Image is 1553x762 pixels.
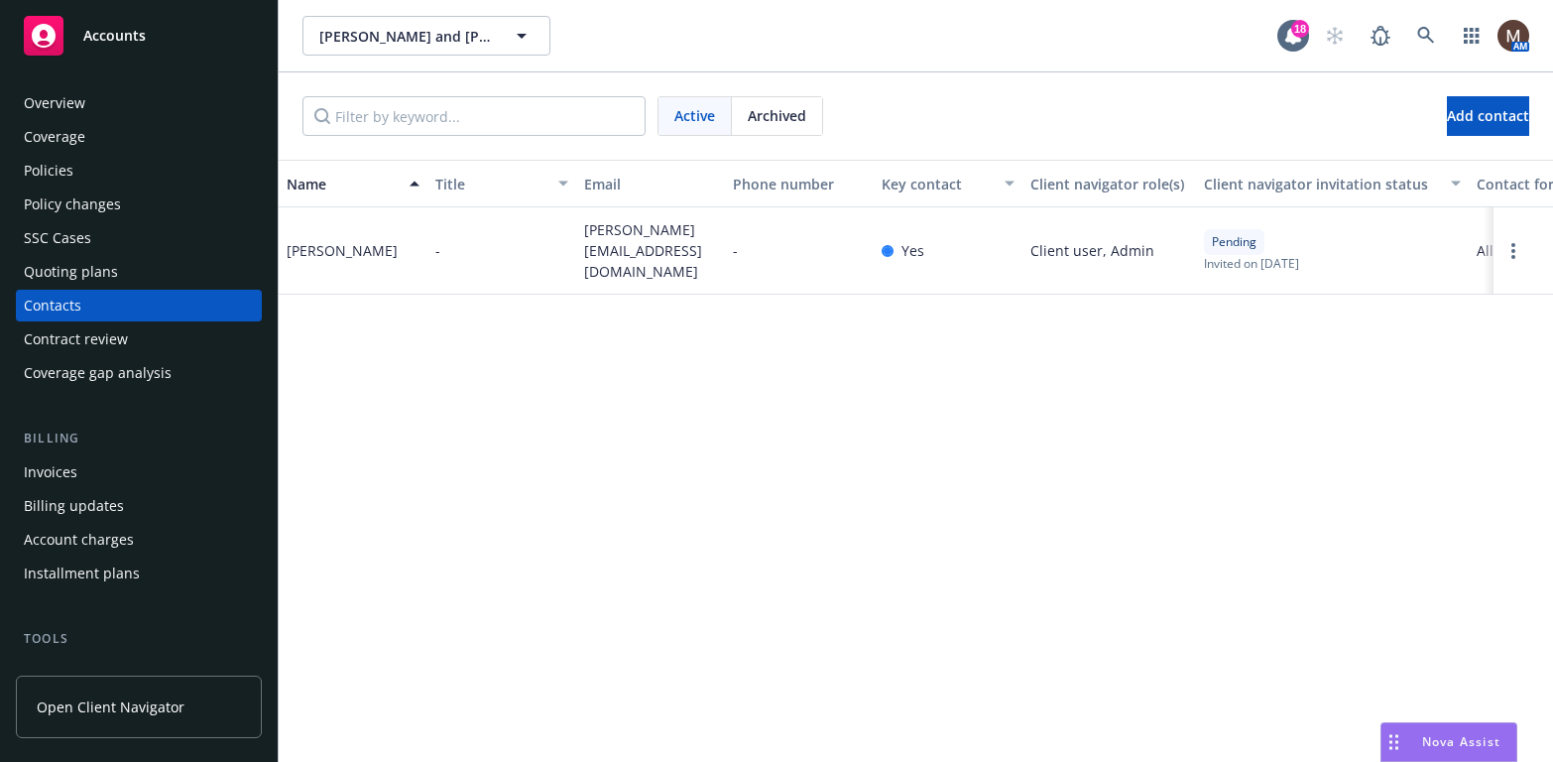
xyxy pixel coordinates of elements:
[319,26,491,47] span: [PERSON_NAME] and [PERSON_NAME]
[1452,16,1492,56] a: Switch app
[427,160,576,207] button: Title
[901,240,924,261] span: Yes
[16,189,262,220] a: Policy changes
[1447,96,1529,136] button: Add contact
[16,558,262,589] a: Installment plans
[37,697,184,717] span: Open Client Navigator
[279,160,427,207] button: Name
[16,222,262,254] a: SSC Cases
[24,323,128,355] div: Contract review
[24,558,140,589] div: Installment plans
[1030,174,1188,194] div: Client navigator role(s)
[1381,723,1406,761] div: Drag to move
[302,96,646,136] input: Filter by keyword...
[1380,722,1517,762] button: Nova Assist
[733,240,738,261] span: -
[1204,174,1439,194] div: Client navigator invitation status
[1315,16,1355,56] a: Start snowing
[24,290,81,321] div: Contacts
[584,174,717,194] div: Email
[1497,20,1529,52] img: photo
[435,240,440,261] span: -
[882,174,993,194] div: Key contact
[1030,240,1154,261] span: Client user, Admin
[16,629,262,649] div: Tools
[287,174,398,194] div: Name
[725,160,874,207] button: Phone number
[1501,239,1525,263] a: Open options
[287,240,398,261] div: [PERSON_NAME]
[24,256,118,288] div: Quoting plans
[24,456,77,488] div: Invoices
[1361,16,1400,56] a: Report a Bug
[1212,233,1256,251] span: Pending
[16,323,262,355] a: Contract review
[83,28,146,44] span: Accounts
[16,155,262,187] a: Policies
[24,657,108,689] div: Manage files
[24,121,85,153] div: Coverage
[1196,160,1469,207] button: Client navigator invitation status
[733,174,866,194] div: Phone number
[24,87,85,119] div: Overview
[24,155,73,187] div: Policies
[24,490,124,522] div: Billing updates
[16,290,262,321] a: Contacts
[16,490,262,522] a: Billing updates
[16,456,262,488] a: Invoices
[16,87,262,119] a: Overview
[1204,255,1299,272] span: Invited on [DATE]
[1022,160,1196,207] button: Client navigator role(s)
[16,524,262,556] a: Account charges
[435,174,546,194] div: Title
[576,160,725,207] button: Email
[874,160,1022,207] button: Key contact
[16,429,262,448] div: Billing
[1447,106,1529,125] span: Add contact
[16,121,262,153] a: Coverage
[16,8,262,63] a: Accounts
[24,189,121,220] div: Policy changes
[24,222,91,254] div: SSC Cases
[16,357,262,389] a: Coverage gap analysis
[16,657,262,689] a: Manage files
[584,219,717,282] span: [PERSON_NAME][EMAIL_ADDRESS][DOMAIN_NAME]
[302,16,550,56] button: [PERSON_NAME] and [PERSON_NAME]
[674,105,715,126] span: Active
[24,357,172,389] div: Coverage gap analysis
[1422,733,1500,750] span: Nova Assist
[1291,20,1309,38] div: 18
[748,105,806,126] span: Archived
[1406,16,1446,56] a: Search
[16,256,262,288] a: Quoting plans
[24,524,134,556] div: Account charges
